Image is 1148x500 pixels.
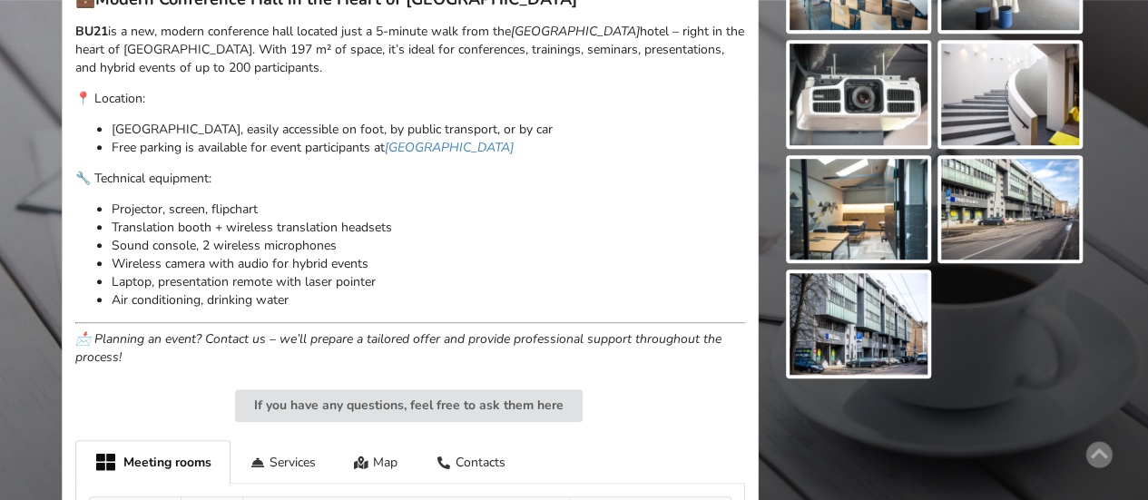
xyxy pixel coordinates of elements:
button: If you have any questions, feel free to ask them here [235,389,583,422]
p: Laptop, presentation remote with laser pointer [112,273,745,291]
img: Conference hall BU21 | Riga | Event place - gallery picture [790,44,927,145]
p: Free parking is available for event participants at [112,139,745,157]
p: Air conditioning, drinking water [112,291,745,309]
p: is a new, modern conference hall located just a 5-minute walk from the hotel – right in the heart... [75,23,745,77]
p: Translation booth + wireless translation headsets [112,219,745,237]
em: [GEOGRAPHIC_DATA] [511,23,640,40]
div: Map [335,440,417,483]
div: Meeting rooms [75,440,231,484]
p: Projector, screen, flipchart [112,201,745,219]
img: Conference hall BU21 | Riga | Event place - gallery picture [941,44,1079,145]
img: Conference hall BU21 | Riga | Event place - gallery picture [941,159,1079,260]
img: Conference hall BU21 | Riga | Event place - gallery picture [790,159,927,260]
p: [GEOGRAPHIC_DATA], easily accessible on foot, by public transport, or by car [112,121,745,139]
em: 📩 Planning an event? Contact us – we’ll prepare a tailored offer and provide professional support... [75,330,721,366]
p: 📍 Location: [75,90,745,108]
strong: BU21 [75,23,108,40]
div: Contacts [417,440,525,483]
img: Conference hall BU21 | Riga | Event place - gallery picture [790,273,927,375]
p: Wireless camera with audio for hybrid events [112,255,745,273]
p: Sound console, 2 wireless microphones [112,237,745,255]
div: Services [231,440,335,483]
p: 🔧 Technical equipment: [75,170,745,188]
a: [GEOGRAPHIC_DATA] [385,139,514,156]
